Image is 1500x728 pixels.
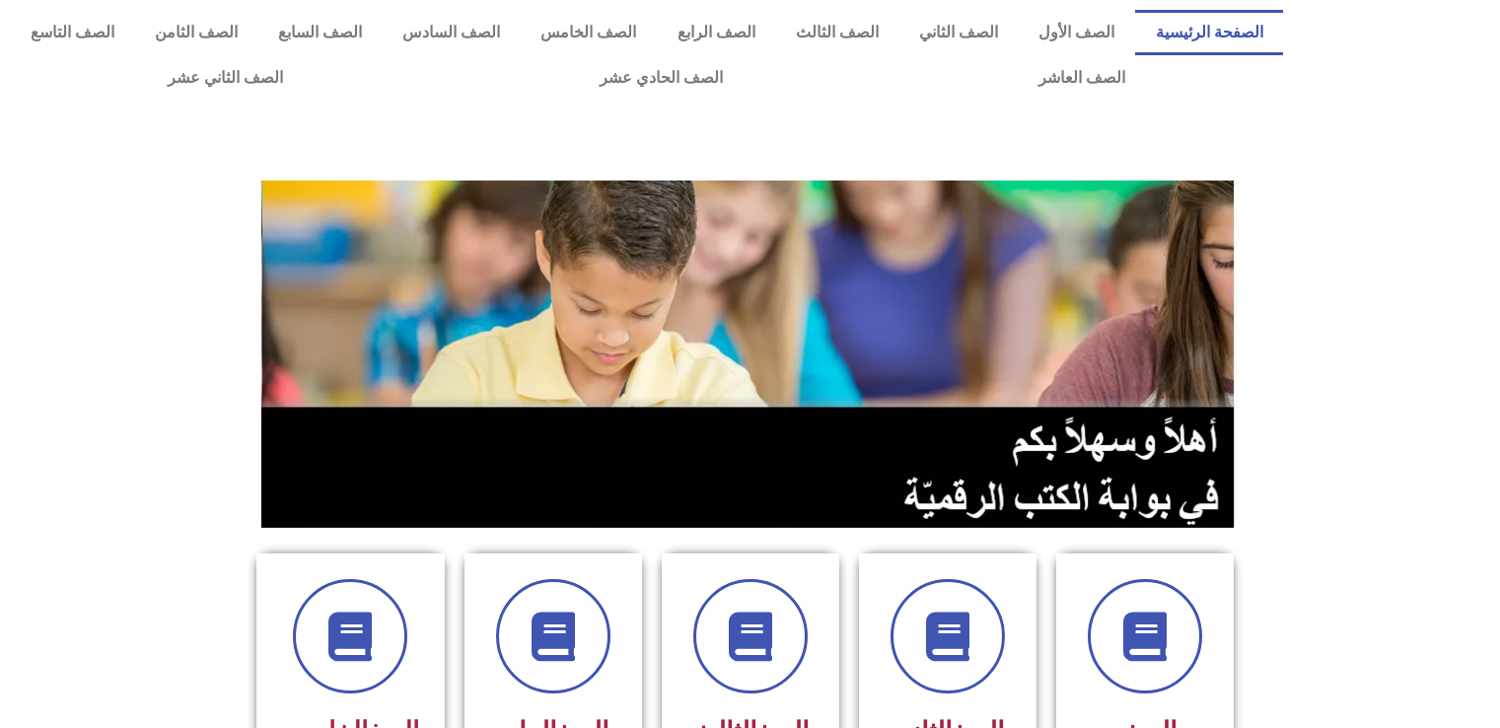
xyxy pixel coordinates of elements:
a: الصف الثالث [775,10,898,55]
a: الصف الثامن [134,10,257,55]
a: الصف التاسع [10,10,134,55]
a: الصف الثاني [898,10,1018,55]
a: الصفحة الرئيسية [1135,10,1283,55]
a: الصف الثاني عشر [10,55,441,101]
a: الصف العاشر [881,55,1283,101]
a: الصف السادس [383,10,521,55]
a: الصف الرابع [657,10,775,55]
a: الصف الحادي عشر [441,55,880,101]
a: الصف الأول [1019,10,1135,55]
a: الصف الخامس [521,10,657,55]
a: الصف السابع [257,10,382,55]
